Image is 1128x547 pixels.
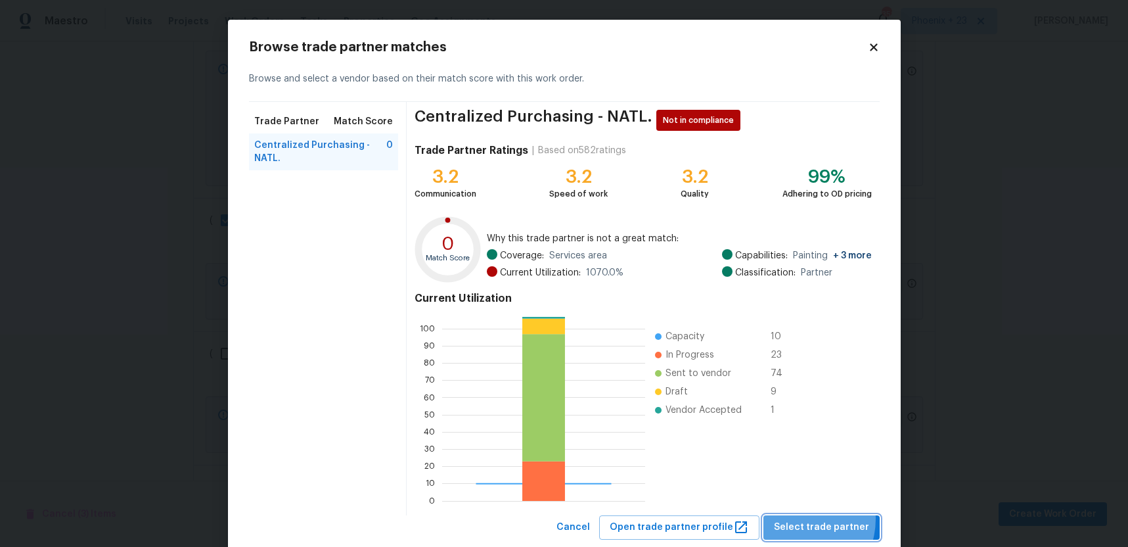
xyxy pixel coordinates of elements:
[556,519,590,536] span: Cancel
[425,411,436,419] text: 50
[426,480,436,488] text: 10
[666,385,688,398] span: Draft
[549,170,608,183] div: 3.2
[426,254,470,262] text: Match Score
[549,249,607,262] span: Services area
[425,462,436,470] text: 20
[426,377,436,385] text: 70
[586,266,623,279] span: 1070.0 %
[771,367,792,380] span: 74
[666,330,704,343] span: Capacity
[681,187,709,201] div: Quality
[487,232,872,245] span: Why this trade partner is not a great match:
[666,404,742,417] span: Vendor Accepted
[735,249,788,262] span: Capabilities:
[254,115,319,128] span: Trade Partner
[415,144,528,157] h4: Trade Partner Ratings
[500,266,581,279] span: Current Utilization:
[763,515,880,540] button: Select trade partner
[249,41,868,54] h2: Browse trade partner matches
[254,139,387,165] span: Centralized Purchasing - NATL.
[782,170,872,183] div: 99%
[425,445,436,453] text: 30
[782,187,872,201] div: Adhering to OD pricing
[424,359,436,367] text: 80
[833,251,872,260] span: + 3 more
[424,342,436,350] text: 90
[681,170,709,183] div: 3.2
[415,110,652,131] span: Centralized Purchasing - NATL.
[551,515,595,540] button: Cancel
[415,170,476,183] div: 3.2
[334,115,393,128] span: Match Score
[793,249,872,262] span: Painting
[771,348,792,362] span: 23
[441,235,455,253] text: 0
[415,187,476,201] div: Communication
[801,266,832,279] span: Partner
[415,292,871,305] h4: Current Utilization
[424,394,436,402] text: 60
[538,144,626,157] div: Based on 582 ratings
[420,325,436,333] text: 100
[771,385,792,398] span: 9
[528,144,538,157] div: |
[666,348,714,362] span: In Progress
[249,57,880,102] div: Browse and select a vendor based on their match score with this work order.
[735,266,796,279] span: Classification:
[666,367,731,380] span: Sent to vendor
[430,497,436,505] text: 0
[774,519,869,536] span: Select trade partner
[610,519,749,536] span: Open trade partner profile
[771,404,792,417] span: 1
[424,428,436,436] text: 40
[500,249,544,262] span: Coverage:
[599,515,759,540] button: Open trade partner profile
[549,187,608,201] div: Speed of work
[386,139,393,165] span: 0
[663,114,739,127] span: Not in compliance
[771,330,792,343] span: 10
